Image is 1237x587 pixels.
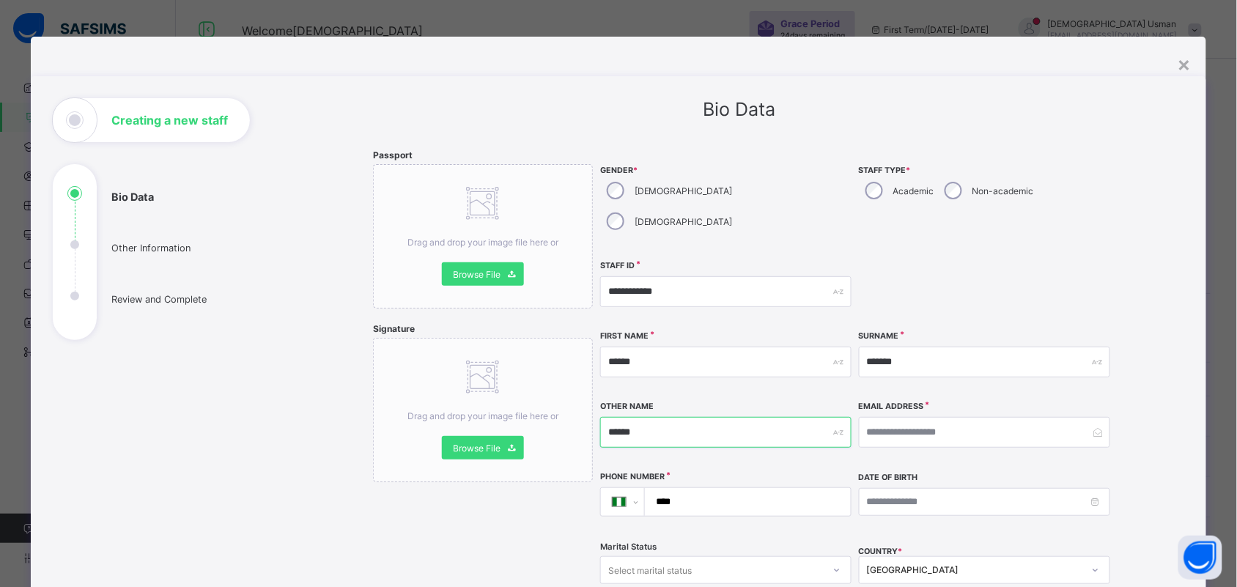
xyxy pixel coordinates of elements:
[373,323,415,334] span: Signature
[407,237,558,248] span: Drag and drop your image file here or
[859,473,918,482] label: Date of Birth
[407,410,558,421] span: Drag and drop your image file here or
[972,185,1034,196] label: Non-academic
[859,331,899,341] label: Surname
[635,185,733,196] label: [DEMOGRAPHIC_DATA]
[600,166,852,175] span: Gender
[859,166,1110,175] span: Staff Type
[859,547,903,556] span: COUNTRY
[453,269,501,280] span: Browse File
[600,261,635,270] label: Staff ID
[1178,536,1222,580] button: Open asap
[608,556,692,584] div: Select marital status
[600,472,665,481] label: Phone Number
[373,164,593,309] div: Drag and drop your image file here orBrowse File
[635,216,733,227] label: [DEMOGRAPHIC_DATA]
[704,98,776,120] span: Bio Data
[859,402,924,411] label: Email Address
[893,185,934,196] label: Academic
[111,114,228,126] h1: Creating a new staff
[373,338,593,482] div: Drag and drop your image file here orBrowse File
[1178,51,1192,76] div: ×
[600,542,657,552] span: Marital Status
[373,149,413,160] span: Passport
[600,402,654,411] label: Other Name
[867,565,1083,576] div: [GEOGRAPHIC_DATA]
[453,443,501,454] span: Browse File
[600,331,649,341] label: First Name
